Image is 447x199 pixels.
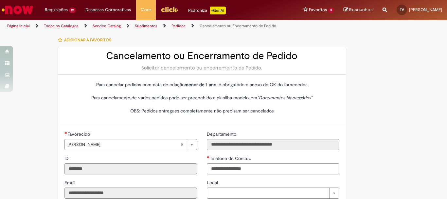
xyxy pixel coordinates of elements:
label: Somente leitura - Email [64,179,77,186]
span: Obrigatório Preenchido [207,156,210,158]
span: Local [207,180,219,186]
input: ID [64,163,197,174]
span: 19 [69,8,76,13]
span: More [141,7,151,13]
a: [PERSON_NAME]Limpar campo Favorecido [64,139,197,150]
input: Telefone de Contato [207,163,339,174]
button: Adicionar a Favoritos [58,33,115,47]
ul: Trilhas de página [5,20,293,32]
strong: menor de 1 ano [185,82,216,88]
span: Favoritos [309,7,327,13]
a: Todos os Catálogos [44,23,79,29]
span: Obrigatório Preenchido [64,131,67,134]
span: Telefone de Contato [210,155,253,161]
a: Service Catalog [93,23,121,29]
a: Pedidos [171,23,186,29]
span: Despesas Corporativas [85,7,131,13]
span: Rascunhos [349,7,373,13]
h2: Cancelamento ou Encerramento de Pedido [64,50,339,61]
span: [PERSON_NAME] [409,7,442,12]
span: Requisições [45,7,68,13]
span: Adicionar a Favoritos [64,37,111,43]
abbr: Limpar campo Favorecido [177,139,187,150]
div: Padroniza [188,7,226,14]
span: 3 [328,8,334,13]
span: [PERSON_NAME] [67,139,180,150]
div: Solicitar cancelamento ou encerramento de Pedido. [64,65,339,71]
input: Email [64,188,197,199]
input: Departamento [207,139,339,150]
a: Limpar campo Local [207,188,339,199]
em: “Documentos Necessários” [257,95,312,101]
span: TV [400,8,404,12]
p: +GenAi [210,7,226,14]
p: Para cancelar pedidos com data de criação , é obrigatório o anexo do OK do fornecedor. Para cance... [64,81,339,114]
a: Página inicial [7,23,30,29]
img: ServiceNow [1,3,34,16]
a: Suprimentos [135,23,157,29]
span: Necessários - Favorecido [67,131,91,137]
a: Rascunhos [344,7,373,13]
label: Somente leitura - ID [64,155,70,162]
a: Cancelamento ou Encerramento de Pedido [200,23,276,29]
img: click_logo_yellow_360x200.png [161,5,178,14]
span: Somente leitura - Email [64,180,77,186]
label: Somente leitura - Departamento [207,131,238,137]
